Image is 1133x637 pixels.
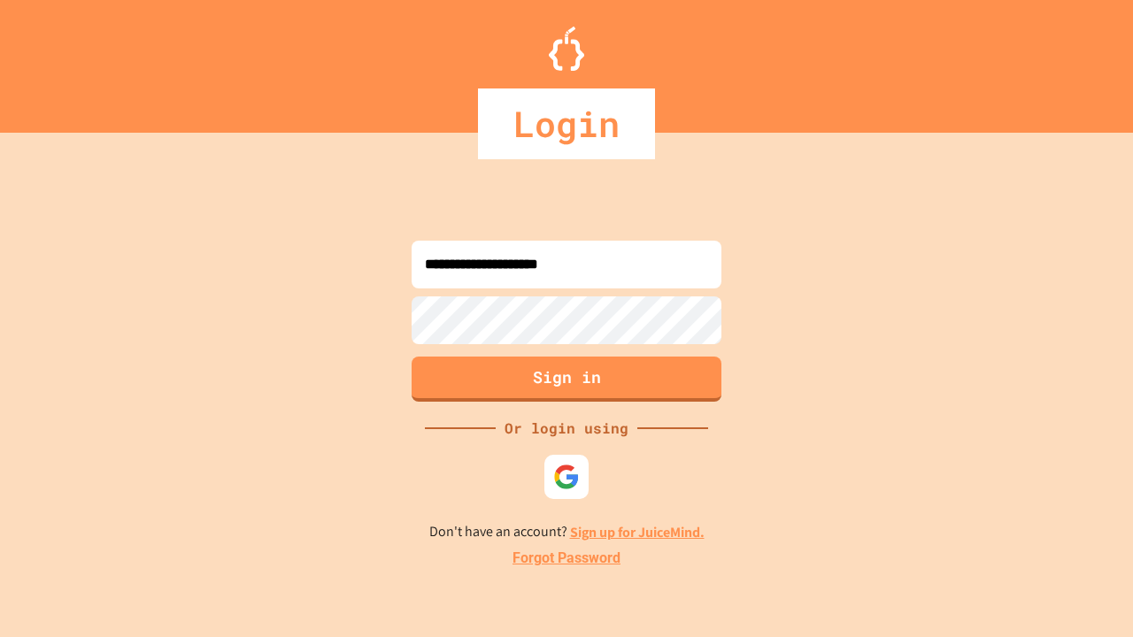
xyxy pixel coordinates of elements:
a: Sign up for JuiceMind. [570,523,705,541]
iframe: chat widget [986,489,1115,564]
img: google-icon.svg [553,464,580,490]
p: Don't have an account? [429,521,705,543]
a: Forgot Password [513,548,620,569]
div: Or login using [496,418,637,439]
div: Login [478,88,655,159]
button: Sign in [412,357,721,402]
img: Logo.svg [549,27,584,71]
iframe: chat widget [1059,566,1115,619]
